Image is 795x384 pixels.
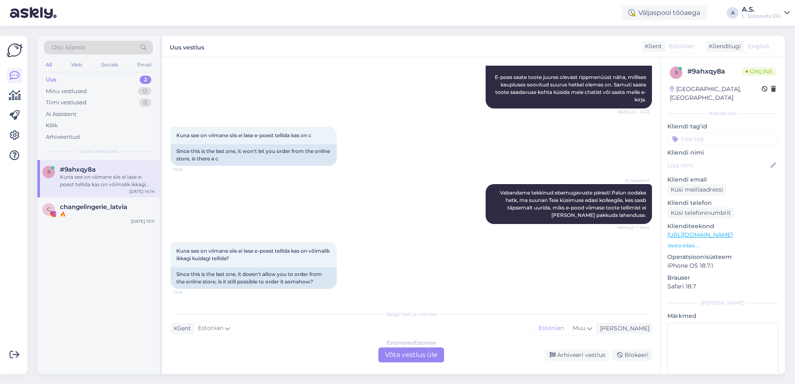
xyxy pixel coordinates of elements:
[670,85,762,102] div: [GEOGRAPHIC_DATA], [GEOGRAPHIC_DATA]
[618,177,649,184] span: AI Assistent
[667,207,734,219] div: Küsi telefoninumbrit
[675,69,678,76] span: 9
[387,339,436,347] div: Estonian to Estonian
[706,42,741,51] div: Klienditugi
[667,148,778,157] p: Kliendi nimi
[667,133,778,145] input: Lisa tag
[534,322,568,335] div: Estonian
[60,203,127,211] span: changelingerie_latvia
[173,289,204,295] span: 14:14
[667,231,733,239] a: [URL][DOMAIN_NAME]
[44,59,54,70] div: All
[170,144,337,166] div: Since this is the last one, it won't let you order from the online store, is there a c
[573,324,585,332] span: Muu
[378,347,444,362] div: Võta vestlus üle
[69,59,84,70] div: Web
[667,261,778,270] p: iPhone OS 18.7.1
[687,66,742,76] div: # 9ahxqy8a
[138,87,151,96] div: 12
[79,148,118,155] span: Uued vestlused
[669,42,694,51] span: Estonian
[742,6,790,20] a: A.S.L´Dolcevita OÜ
[170,267,337,289] div: Since this is the last one, it doesn't allow you to order from the online store, is it still poss...
[176,248,331,261] span: Kuna see on viimane siis ei lase e-poest tellida kas on võimalik ikkagi kuidagi tellida?
[667,242,778,249] p: Vaata edasi ...
[667,312,778,320] p: Märkmed
[129,188,155,194] div: [DATE] 14:14
[46,110,77,118] div: AI Assistent
[667,122,778,131] p: Kliendi tag'id
[742,13,781,20] div: L´Dolcevita OÜ
[597,324,649,333] div: [PERSON_NAME]
[667,282,778,291] p: Safari 18.7
[47,169,50,175] span: 9
[60,166,96,173] span: #9ahxqy8a
[46,87,87,96] div: Minu vestlused
[46,121,58,130] div: Kõik
[46,76,57,84] div: Uus
[500,190,647,218] span: Vabandame tekkinud ebamugavuste pärast! Palun oodake hetk, ma suunan Teie küsimuse edasi kolleegi...
[47,206,51,212] span: c
[60,211,155,218] div: 🔥
[60,173,155,188] div: Kuna see on viimane siis ei lase e-poest tellida kas on võimalik ikkagi kuidagi tellida?
[667,222,778,231] p: Klienditeekond
[742,67,776,76] span: Online
[667,175,778,184] p: Kliendi email
[748,42,770,51] span: English
[727,7,738,19] div: A
[622,5,707,20] div: Väljaspool tööaega
[139,98,151,107] div: 0
[545,350,609,361] div: Arhiveeri vestlus
[617,224,649,231] span: Nähtud ✓ 14:14
[136,59,153,70] div: Email
[612,350,652,361] div: Blokeeri
[170,310,652,318] div: Valige keel ja vastake
[173,166,204,172] span: 14:14
[618,109,649,115] span: Nähtud ✓ 14:13
[131,218,155,224] div: [DATE] 13:11
[667,253,778,261] p: Operatsioonisüsteem
[668,161,769,170] input: Lisa nimi
[667,299,778,307] div: [PERSON_NAME]
[140,76,151,84] div: 2
[176,132,311,138] span: Kuna see on viimane siis ei lase e-poest tellida kas on c
[667,273,778,282] p: Brauser
[46,98,86,107] div: Tiimi vestlused
[198,324,223,333] span: Estonian
[7,42,22,58] img: Askly Logo
[170,324,191,333] div: Klient
[170,41,204,52] label: Uus vestlus
[46,133,80,141] div: Arhiveeritud
[667,199,778,207] p: Kliendi telefon
[667,110,778,117] div: Kliendi info
[642,42,662,51] div: Klient
[52,43,85,52] span: Otsi kliente
[99,59,120,70] div: Socials
[742,6,781,13] div: A.S.
[667,184,726,195] div: Küsi meiliaadressi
